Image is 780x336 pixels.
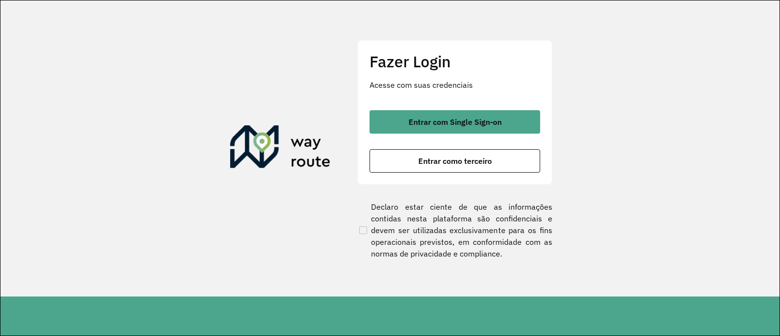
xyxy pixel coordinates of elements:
span: Entrar como terceiro [418,157,492,165]
p: Acesse com suas credenciais [370,79,540,91]
h2: Fazer Login [370,52,540,71]
button: button [370,110,540,134]
span: Entrar com Single Sign-on [409,118,502,126]
button: button [370,149,540,173]
img: Roteirizador AmbevTech [230,125,331,172]
label: Declaro estar ciente de que as informações contidas nesta plataforma são confidenciais e devem se... [357,201,552,259]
